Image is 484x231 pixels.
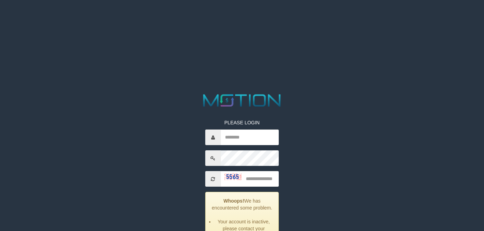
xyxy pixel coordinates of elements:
strong: Whoops! [223,198,244,204]
img: MOTION_logo.png [200,92,284,109]
p: PLEASE LOGIN [205,119,279,126]
img: captcha [224,174,242,180]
